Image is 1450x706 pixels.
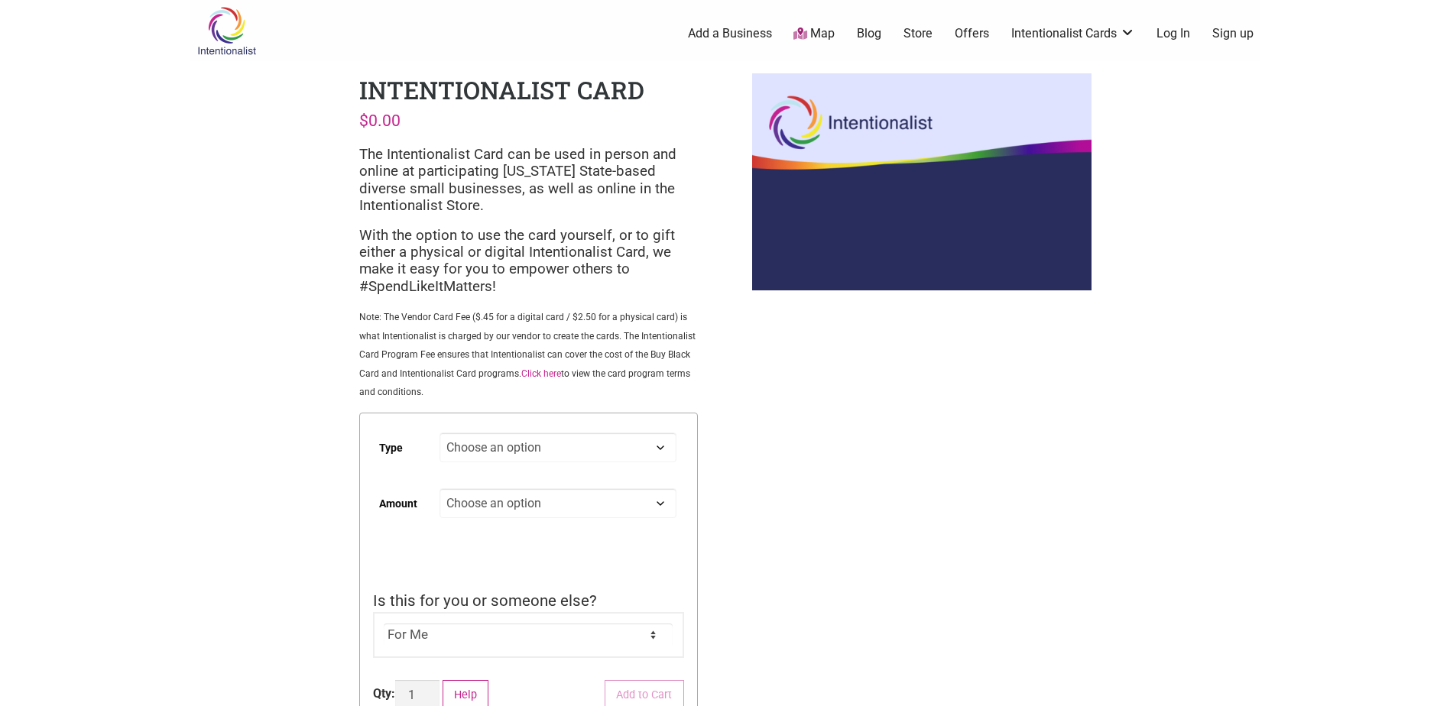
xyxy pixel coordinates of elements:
div: Qty: [373,685,395,703]
select: Is this for you or someone else? [384,623,673,646]
a: Log In [1156,25,1190,42]
span: Note: The Vendor Card Fee ($.45 for a digital card / $2.50 for a physical card) is what Intention... [359,312,696,397]
label: Type [379,431,403,465]
a: Store [903,25,933,42]
span: Is this for you or someone else? [373,591,597,610]
a: Blog [857,25,881,42]
img: Intentionalist [190,6,263,56]
h1: Intentionalist Card [359,73,644,106]
bdi: 0.00 [359,111,401,130]
img: Intentionalist Card [752,73,1091,290]
span: $ [359,111,368,130]
a: Intentionalist Cards [1011,25,1135,42]
p: With the option to use the card yourself, or to gift either a physical or digital Intentionalist ... [359,227,698,296]
a: Add a Business [688,25,772,42]
p: The Intentionalist Card can be used in person and online at participating [US_STATE] State-based ... [359,146,698,215]
a: Map [793,25,835,43]
a: Offers [955,25,989,42]
a: Click here [521,368,561,379]
a: Sign up [1212,25,1254,42]
label: Amount [379,487,417,521]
